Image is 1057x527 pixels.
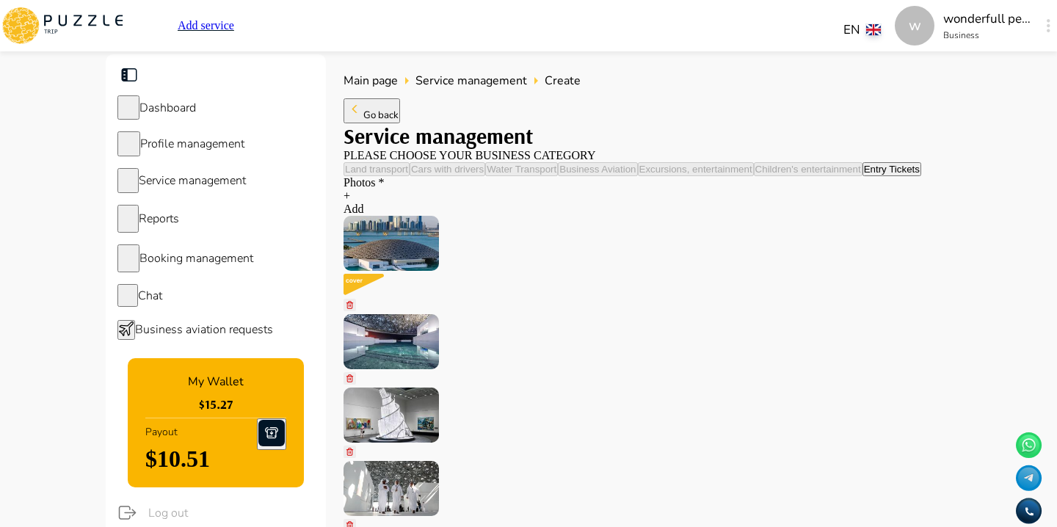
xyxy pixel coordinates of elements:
img: Thumbnail 3 [344,461,439,516]
p: Add [344,203,934,216]
p: PLEASE CHOOSE YOUR BUSINESS CATEGORY [344,149,934,162]
span: Business aviation requests [135,321,273,338]
h1: $ 15.27 [199,396,233,412]
button: Land transport [344,162,410,176]
p: Photos * [344,176,934,189]
button: Business Aviation [558,162,637,176]
a: Service management [415,72,527,90]
span: Service management [415,73,527,89]
div: sidebar iconsDashboard [106,90,326,126]
span: Create [545,72,581,90]
p: Business [943,29,1031,42]
h3: Service management [344,123,934,149]
span: Profile management [140,136,244,152]
span: Service management [139,172,246,189]
div: w [895,6,934,46]
div: basic tabs [344,162,934,176]
div: sidebar iconsReports [106,199,326,239]
span: Dashboard [139,100,196,116]
span: Main page [344,73,398,89]
p: My Wallet [188,373,244,390]
button: sidebar icons [117,168,139,193]
p: + [344,189,934,203]
button: Excursions, entertainment [638,162,754,176]
p: Payout [145,418,210,446]
span: Chat [138,288,162,304]
span: Log out [148,504,314,522]
button: Children's entertainment [754,162,862,176]
img: lang [866,24,881,35]
button: Go back [344,98,400,123]
h1: $10.51 [145,446,210,473]
div: sidebar iconsProfile management [106,126,326,162]
div: sidebar iconsBusiness aviation requests [106,313,326,346]
span: Booking management [139,250,253,266]
button: sidebar icons [117,95,139,120]
span: Go back [363,109,399,122]
div: sidebar iconsService management [106,162,326,199]
img: Thumbnail 1 [344,314,439,369]
span: Reports [139,211,179,227]
button: sidebar icons [117,244,139,272]
a: Add service [178,19,234,32]
button: Entry Tickets [862,162,921,176]
button: sidebar icons [117,320,135,340]
button: sidebar icons [117,131,140,156]
img: Thumbnail 0 [344,216,439,271]
button: logout [114,499,141,526]
button: Water Transport [485,162,558,176]
p: wonderfull peace [943,10,1031,29]
img: Thumbnail 2 [344,388,439,443]
button: sidebar icons [117,284,138,307]
div: sidebar iconsBooking management [106,239,326,278]
button: Cars with drivers [410,162,485,176]
p: EN [843,21,860,40]
a: Main page [344,72,398,90]
div: sidebar iconsChat [106,278,326,313]
nav: breadcrumb [344,72,934,90]
button: sidebar icons [117,205,139,233]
